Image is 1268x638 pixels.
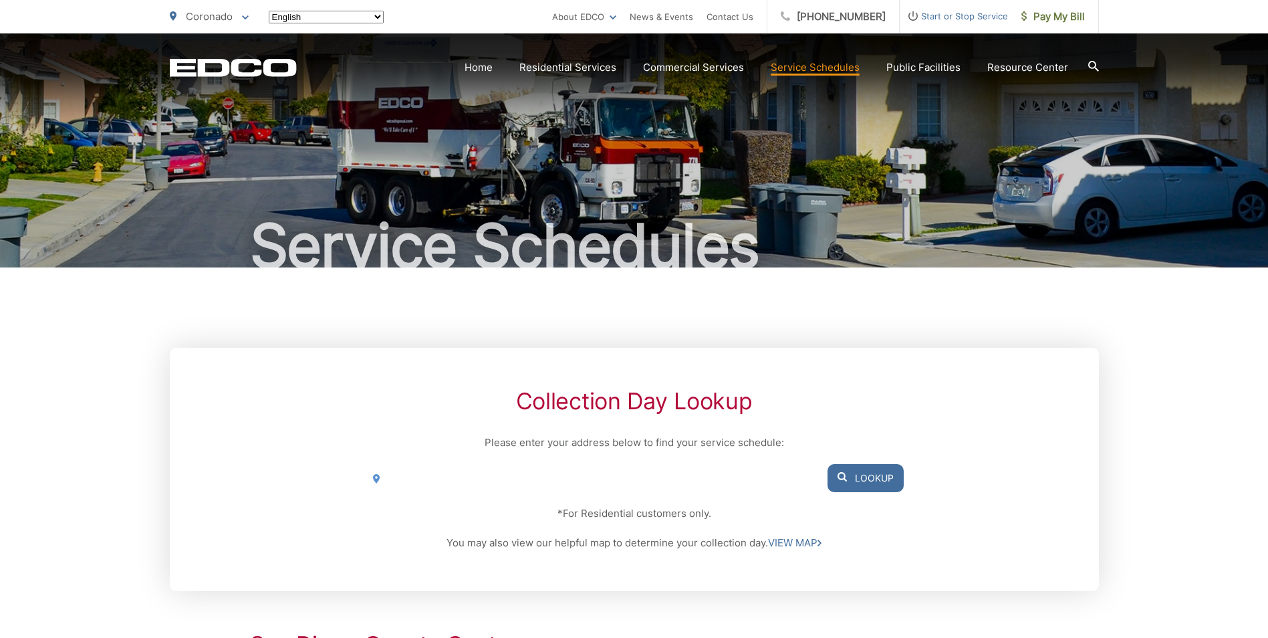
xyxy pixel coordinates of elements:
[630,9,693,25] a: News & Events
[828,464,904,492] button: Lookup
[364,535,903,551] p: You may also view our helpful map to determine your collection day.
[364,506,903,522] p: *For Residential customers only.
[771,60,860,76] a: Service Schedules
[170,213,1099,280] h1: Service Schedules
[987,60,1068,76] a: Resource Center
[643,60,744,76] a: Commercial Services
[170,58,297,77] a: EDCD logo. Return to the homepage.
[707,9,753,25] a: Contact Us
[186,10,233,23] span: Coronado
[1021,9,1085,25] span: Pay My Bill
[552,9,616,25] a: About EDCO
[768,535,821,551] a: VIEW MAP
[886,60,961,76] a: Public Facilities
[465,60,493,76] a: Home
[364,388,903,415] h2: Collection Day Lookup
[269,11,384,23] select: Select a language
[519,60,616,76] a: Residential Services
[364,435,903,451] p: Please enter your address below to find your service schedule:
